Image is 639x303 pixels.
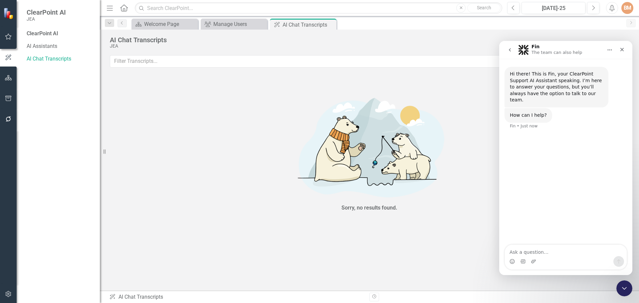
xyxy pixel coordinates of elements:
[616,280,632,296] iframe: Intercom live chat
[27,43,93,50] a: AI Assistants
[110,36,626,44] div: AI Chat Transcripts
[109,293,364,301] div: AI Chat Transcripts
[270,90,469,203] img: No results found
[144,20,196,28] div: Welcome Page
[467,3,501,13] button: Search
[110,44,626,49] div: JEA
[3,8,15,19] img: ClearPoint Strategy
[621,2,633,14] button: BM
[522,2,585,14] button: [DATE]-25
[135,2,502,14] input: Search ClearPoint...
[283,21,335,29] div: AI Chat Transcripts
[110,55,629,68] input: Filter Transcripts...
[499,41,632,275] iframe: Intercom live chat
[27,16,66,22] small: JEA
[133,20,196,28] a: Welcome Page
[27,8,66,16] span: ClearPoint AI
[341,204,397,212] div: Sorry, no results found.
[524,4,583,12] div: [DATE]-25
[202,20,266,28] a: Manage Users
[27,30,93,38] div: ClearPoint AI
[213,20,266,28] div: Manage Users
[27,55,93,63] a: AI Chat Transcripts
[477,5,491,10] span: Search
